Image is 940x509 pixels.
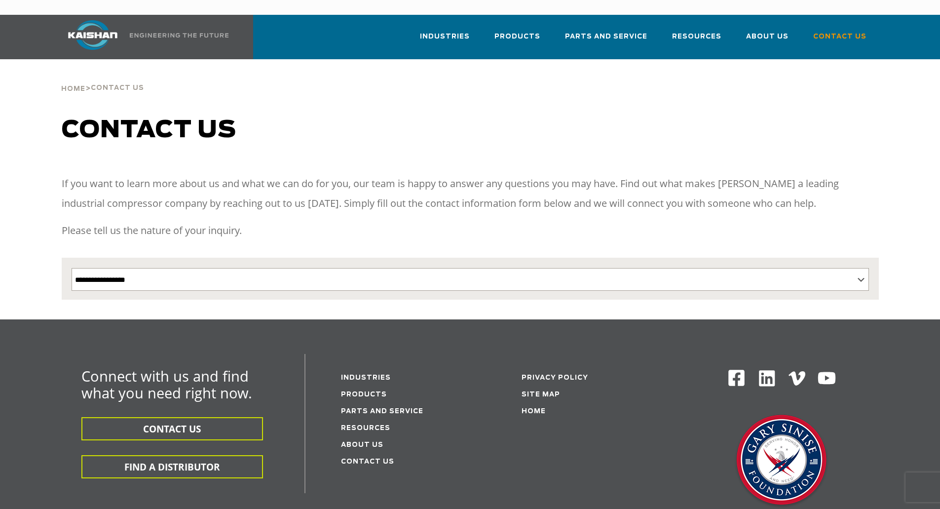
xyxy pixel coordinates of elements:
img: Youtube [817,369,836,388]
span: Connect with us and find what you need right now. [81,366,252,402]
a: Site Map [522,392,560,398]
img: Engineering the future [130,33,228,38]
span: Products [494,31,540,42]
a: Parts and Service [565,24,647,57]
img: Facebook [727,369,746,387]
div: > [61,59,144,97]
a: Contact Us [813,24,866,57]
a: Products [341,392,387,398]
span: Contact Us [813,31,866,42]
span: Contact us [62,118,236,142]
span: Parts and Service [565,31,647,42]
p: Please tell us the nature of your inquiry. [62,221,879,240]
span: Home [61,86,85,92]
a: About Us [746,24,789,57]
a: Industries [341,375,391,381]
a: Contact Us [341,459,394,465]
img: Linkedin [757,369,777,388]
button: FIND A DISTRIBUTOR [81,455,263,478]
p: If you want to learn more about us and what we can do for you, our team is happy to answer any qu... [62,174,879,213]
a: Home [61,84,85,93]
a: Resources [672,24,721,57]
a: Industries [420,24,470,57]
img: Vimeo [789,371,805,386]
span: About Us [746,31,789,42]
span: Resources [672,31,721,42]
a: Kaishan USA [56,15,230,59]
span: Contact Us [91,85,144,91]
img: kaishan logo [56,20,130,50]
span: Industries [420,31,470,42]
a: About Us [341,442,383,448]
a: Resources [341,425,390,431]
a: Products [494,24,540,57]
button: CONTACT US [81,417,263,440]
a: Home [522,408,546,415]
a: Privacy Policy [522,375,588,381]
a: Parts and service [341,408,423,415]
